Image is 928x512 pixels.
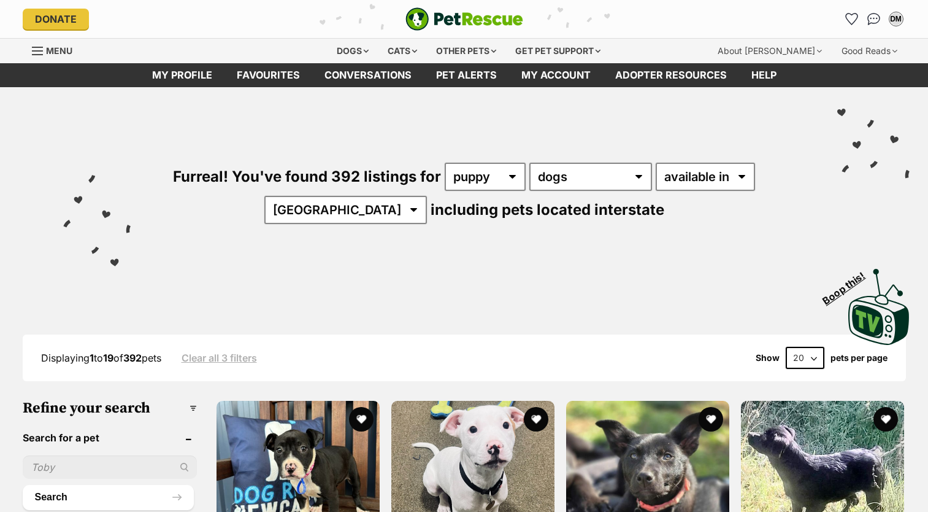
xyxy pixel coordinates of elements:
[821,262,877,306] span: Boop this!
[842,9,862,29] a: Favourites
[182,352,257,363] a: Clear all 3 filters
[756,353,780,363] span: Show
[739,63,789,87] a: Help
[842,9,906,29] ul: Account quick links
[173,168,441,185] span: Furreal! You've found 392 listings for
[886,9,906,29] button: My account
[405,7,523,31] img: logo-e224e6f780fb5917bec1dbf3a21bbac754714ae5b6737aabdf751b685950b380.svg
[848,269,910,345] img: PetRescue TV logo
[23,9,89,29] a: Donate
[709,39,830,63] div: About [PERSON_NAME]
[431,201,664,219] span: including pets located interstate
[103,352,113,364] strong: 19
[328,39,377,63] div: Dogs
[424,63,509,87] a: Pet alerts
[428,39,505,63] div: Other pets
[833,39,906,63] div: Good Reads
[23,456,197,479] input: Toby
[867,13,880,25] img: chat-41dd97257d64d25036548639549fe6c8038ab92f7586957e7f3b1b290dea8141.svg
[524,407,548,432] button: favourite
[23,432,197,443] header: Search for a pet
[848,258,910,347] a: Boop this!
[32,39,81,61] a: Menu
[123,352,142,364] strong: 392
[46,45,72,56] span: Menu
[874,407,899,432] button: favourite
[41,352,161,364] span: Displaying to of pets
[507,39,609,63] div: Get pet support
[890,13,902,25] div: DM
[23,400,197,417] h3: Refine your search
[509,63,603,87] a: My account
[349,407,374,432] button: favourite
[864,9,884,29] a: Conversations
[312,63,424,87] a: conversations
[23,485,194,510] button: Search
[603,63,739,87] a: Adopter resources
[830,353,888,363] label: pets per page
[140,63,224,87] a: My profile
[379,39,426,63] div: Cats
[224,63,312,87] a: Favourites
[699,407,723,432] button: favourite
[90,352,94,364] strong: 1
[405,7,523,31] a: PetRescue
